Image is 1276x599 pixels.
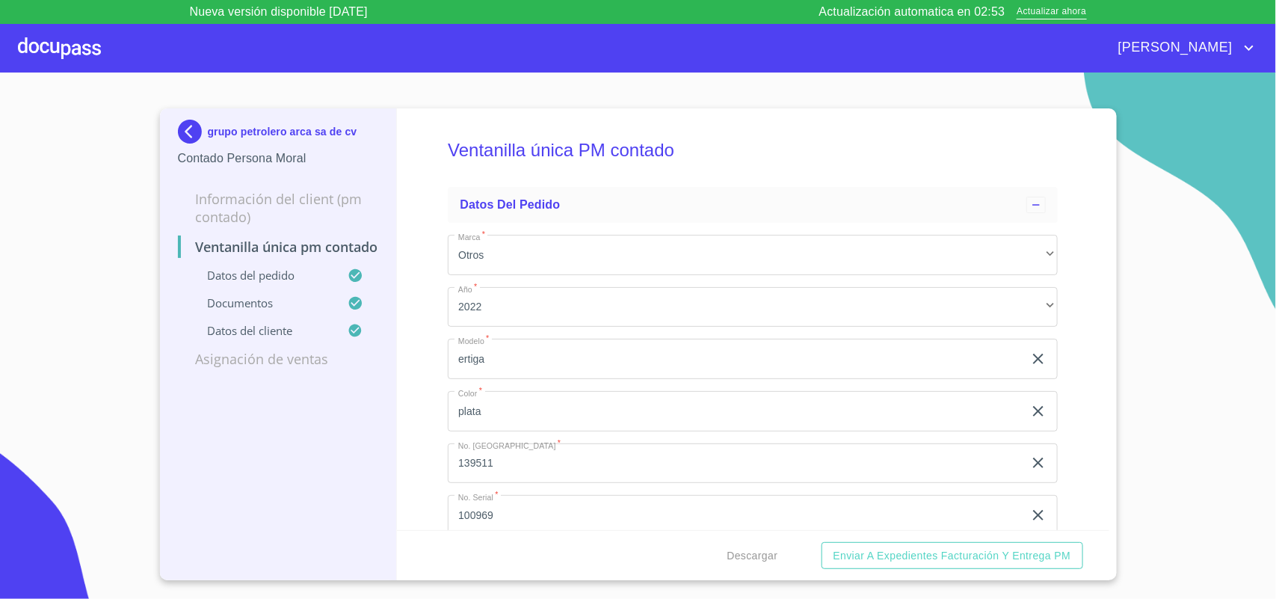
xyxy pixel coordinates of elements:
[178,120,379,150] div: grupo petrolero arca sa de cv
[1107,36,1258,60] button: account of current user
[178,268,348,283] p: Datos del pedido
[448,187,1058,223] div: Datos del pedido
[833,547,1071,565] span: Enviar a Expedientes Facturación y Entrega PM
[178,150,379,168] p: Contado Persona Moral
[448,235,1058,275] div: Otros
[208,126,357,138] p: grupo petrolero arca sa de cv
[819,3,1005,21] p: Actualización automatica en 02:53
[1029,350,1047,368] button: clear input
[178,350,379,368] p: Asignación de Ventas
[727,547,777,565] span: Descargar
[1017,4,1086,20] span: Actualizar ahora
[1029,402,1047,420] button: clear input
[1029,454,1047,472] button: clear input
[1107,36,1240,60] span: [PERSON_NAME]
[178,120,208,144] img: Docupass spot blue
[448,120,1058,181] h5: Ventanilla única PM contado
[178,323,348,338] p: Datos del cliente
[721,542,783,570] button: Descargar
[178,295,348,310] p: Documentos
[1029,506,1047,524] button: clear input
[448,287,1058,328] div: 2022
[178,190,379,226] p: Información del Client (PM contado)
[460,198,560,211] span: Datos del pedido
[822,542,1083,570] button: Enviar a Expedientes Facturación y Entrega PM
[190,3,368,21] p: Nueva versión disponible [DATE]
[178,238,379,256] p: Ventanilla única PM contado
